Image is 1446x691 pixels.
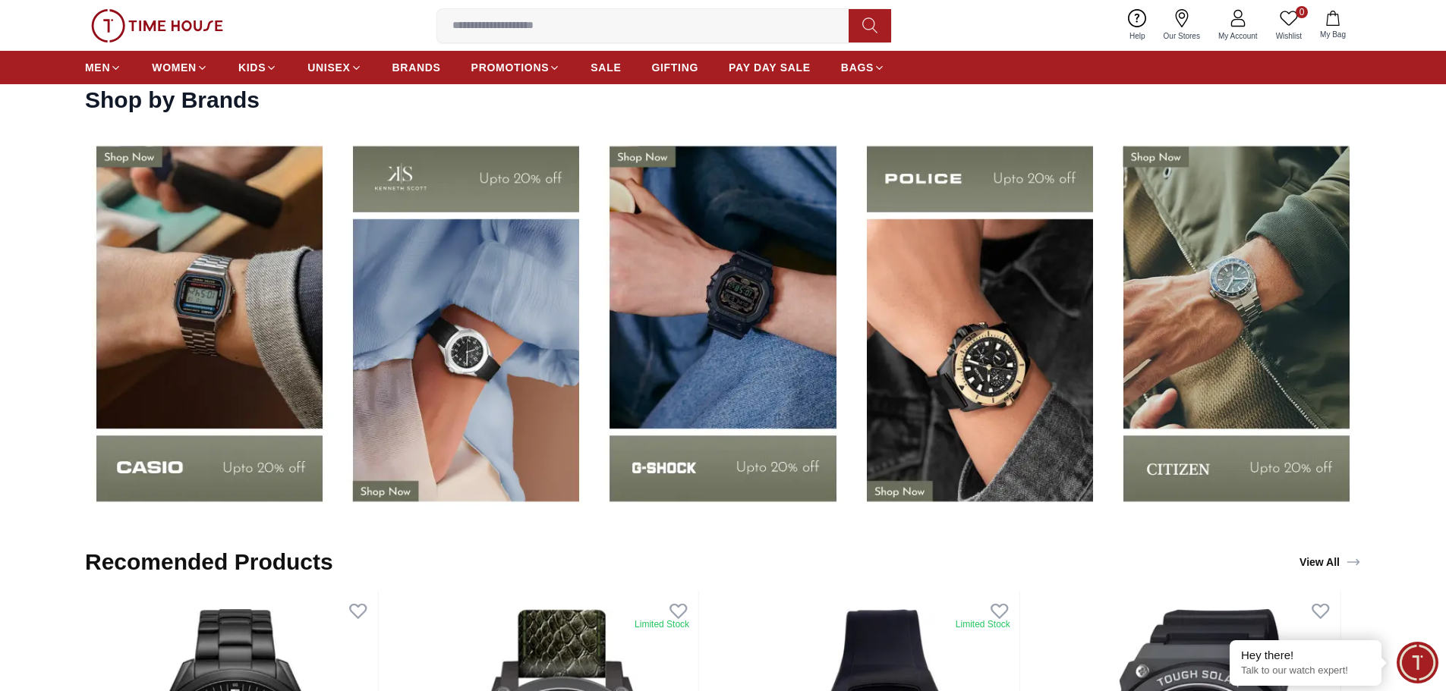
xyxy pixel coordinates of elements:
span: PROMOTIONS [471,60,550,75]
a: View All [1296,551,1364,573]
span: Wishlist [1270,30,1308,42]
a: GIFTING [651,54,698,81]
p: Talk to our watch expert! [1241,664,1370,677]
a: MEN [85,54,121,81]
div: Hey there! [1241,648,1370,663]
span: Our Stores [1158,30,1206,42]
img: Shop By Brands -Tornado - UAE [598,129,847,518]
button: My Bag [1311,8,1355,43]
img: ... [91,9,223,42]
div: Limited Stock [956,618,1010,630]
a: WOMEN [152,54,208,81]
h2: Shop by Brands [85,86,260,114]
span: UNISEX [307,60,350,75]
span: BAGS [841,60,874,75]
div: Chat Widget [1397,642,1438,683]
img: Shop By Brands - Carlton- UAE [855,129,1104,518]
span: 0 [1296,6,1308,18]
span: WOMEN [152,60,197,75]
span: GIFTING [651,60,698,75]
h2: Recomended Products [85,548,333,576]
a: BAGS [841,54,885,81]
span: My Account [1212,30,1264,42]
span: Help [1123,30,1151,42]
div: Limited Stock [635,618,689,630]
img: Shop by Brands - Quantum- UAE [85,129,334,518]
span: MEN [85,60,110,75]
span: My Bag [1314,29,1352,40]
span: BRANDS [392,60,441,75]
a: PAY DAY SALE [729,54,811,81]
a: 0Wishlist [1267,6,1311,45]
a: Help [1120,6,1155,45]
a: BRANDS [392,54,441,81]
img: Shop By Brands - Casio- UAE [342,129,591,518]
img: Shop by Brands - Ecstacy - UAE [1112,129,1361,518]
span: PAY DAY SALE [729,60,811,75]
a: PROMOTIONS [471,54,561,81]
a: SALE [591,54,621,81]
span: SALE [591,60,621,75]
a: UNISEX [307,54,361,81]
span: KIDS [238,60,266,75]
a: Our Stores [1155,6,1209,45]
a: KIDS [238,54,277,81]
